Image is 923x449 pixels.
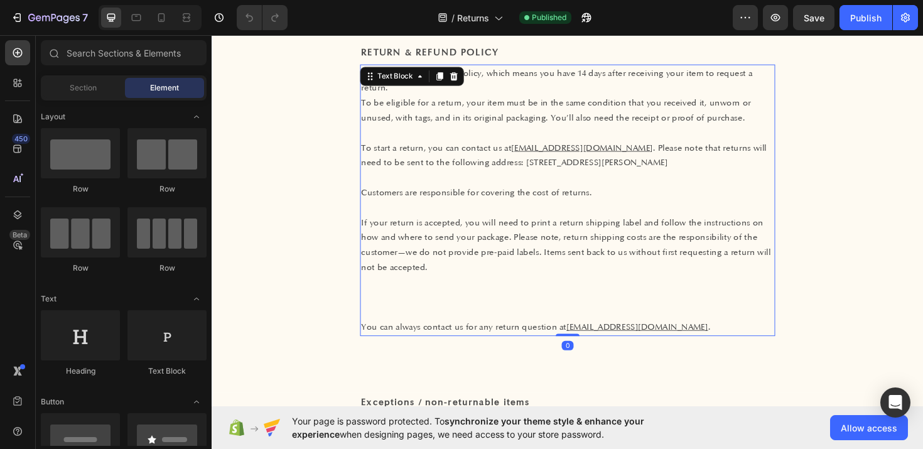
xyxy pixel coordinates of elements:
p: Exceptions / non-returnable items [158,381,595,398]
div: Open Intercom Messenger [880,387,910,418]
span: Layout [41,111,65,122]
iframe: Design area [212,34,923,408]
span: Returns [457,11,489,24]
div: Row [41,183,120,195]
button: 7 [5,5,94,30]
a: [EMAIL_ADDRESS][DOMAIN_NAME] [375,305,526,315]
span: synchronize your theme style & enhance your experience [292,416,644,440]
div: Row [127,262,207,274]
span: Text [41,293,57,305]
div: Undo/Redo [237,5,288,30]
span: Published [532,12,566,23]
div: Heading [41,365,120,377]
p: You can always contact us for any return question at . [158,302,595,318]
div: Row [127,183,207,195]
button: Publish [839,5,892,30]
div: Publish [850,11,882,24]
span: Element [150,82,179,94]
span: Section [70,82,97,94]
input: Search Sections & Elements [41,40,207,65]
button: Allow access [830,415,908,440]
div: Text Block [173,39,215,50]
div: Row [41,262,120,274]
div: 450 [12,134,30,144]
span: Toggle open [186,392,207,412]
span: Button [41,396,64,408]
span: Save [804,13,824,23]
a: [EMAIL_ADDRESS][DOMAIN_NAME] [317,115,467,126]
div: Beta [9,230,30,240]
p: If your return is accepted, you will need to print a return shipping label and follow the instruc... [158,176,595,303]
div: 0 [370,325,383,335]
p: 7 [82,10,88,25]
span: Toggle open [186,289,207,309]
span: Toggle open [186,107,207,127]
span: Your page is password protected. To when designing pages, we need access to your store password. [292,414,693,441]
button: Save [793,5,834,30]
span: Allow access [841,421,897,435]
span: / [451,11,455,24]
div: Text Block [127,365,207,377]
